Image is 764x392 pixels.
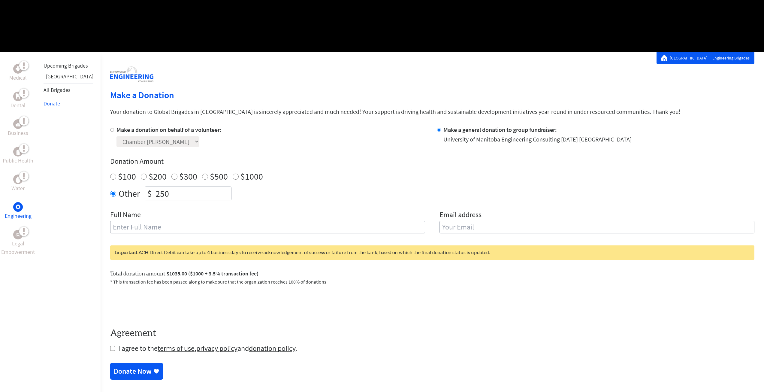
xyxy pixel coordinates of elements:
[167,270,258,277] span: $1035.00 ($1000 + 3.5% transaction fee)
[439,221,754,233] input: Your Email
[5,212,32,220] p: Engineering
[5,202,32,220] a: EngineeringEngineering
[118,344,297,353] span: I agree to the , and .
[114,366,152,376] div: Donate Now
[13,202,23,212] div: Engineering
[11,175,25,193] a: WaterWater
[661,55,750,61] div: Engineering Brigades
[439,210,482,221] label: Email address
[110,66,153,82] img: logo-engineering.png
[110,363,163,380] a: Donate Now
[8,119,28,137] a: BusinessBusiness
[118,171,136,182] label: $100
[3,147,33,165] a: Public HealthPublic Health
[154,187,231,200] input: Enter Amount
[158,344,195,353] a: terms of use
[8,129,28,137] p: Business
[16,149,20,155] img: Public Health
[119,187,140,200] label: Other
[11,92,26,110] a: DentalDental
[3,156,33,165] p: Public Health
[179,171,197,182] label: $300
[110,245,754,260] div: ACH Direct Debit can take up to 4 business days to receive acknowledgement of success or failure ...
[13,119,23,129] div: Business
[110,278,754,285] p: * This transaction fee has been passed along to make sure that the organization receives 100% of ...
[443,126,557,133] label: Make a general donation to group fundraiser:
[11,101,26,110] p: Dental
[16,122,20,126] img: Business
[44,100,60,107] a: Donate
[13,230,23,239] div: Legal Empowerment
[110,328,754,339] h4: Agreement
[44,97,93,110] li: Donate
[443,135,632,144] div: University of Manitoba Engineering Consulting [DATE] [GEOGRAPHIC_DATA]
[16,176,20,183] img: Water
[16,205,20,209] img: Engineering
[11,184,25,193] p: Water
[16,66,20,71] img: Medical
[145,187,154,200] div: $
[670,55,710,61] a: [GEOGRAPHIC_DATA]
[44,83,93,97] li: All Brigades
[44,62,88,69] a: Upcoming Brigades
[110,156,754,166] h4: Donation Amount
[44,87,71,93] a: All Brigades
[110,90,754,100] h2: Make a Donation
[110,108,754,116] p: Your donation to Global Brigades in [GEOGRAPHIC_DATA] is sincerely appreciated and much needed! Y...
[44,59,93,72] li: Upcoming Brigades
[1,239,35,256] p: Legal Empowerment
[46,73,93,80] a: [GEOGRAPHIC_DATA]
[16,233,20,236] img: Legal Empowerment
[110,221,425,233] input: Enter Full Name
[196,344,237,353] a: privacy policy
[240,171,263,182] label: $1000
[210,171,228,182] label: $500
[116,126,222,133] label: Make a donation on behalf of a volunteer:
[110,210,141,221] label: Full Name
[13,147,23,156] div: Public Health
[9,74,27,82] p: Medical
[13,92,23,101] div: Dental
[115,250,138,255] strong: Important:
[16,93,20,99] img: Dental
[149,171,167,182] label: $200
[44,72,93,83] li: Guatemala
[13,175,23,184] div: Water
[110,293,201,316] iframe: reCAPTCHA
[110,269,258,278] label: Total donation amount:
[249,344,295,353] a: donation policy
[9,64,27,82] a: MedicalMedical
[13,64,23,74] div: Medical
[1,230,35,256] a: Legal EmpowermentLegal Empowerment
